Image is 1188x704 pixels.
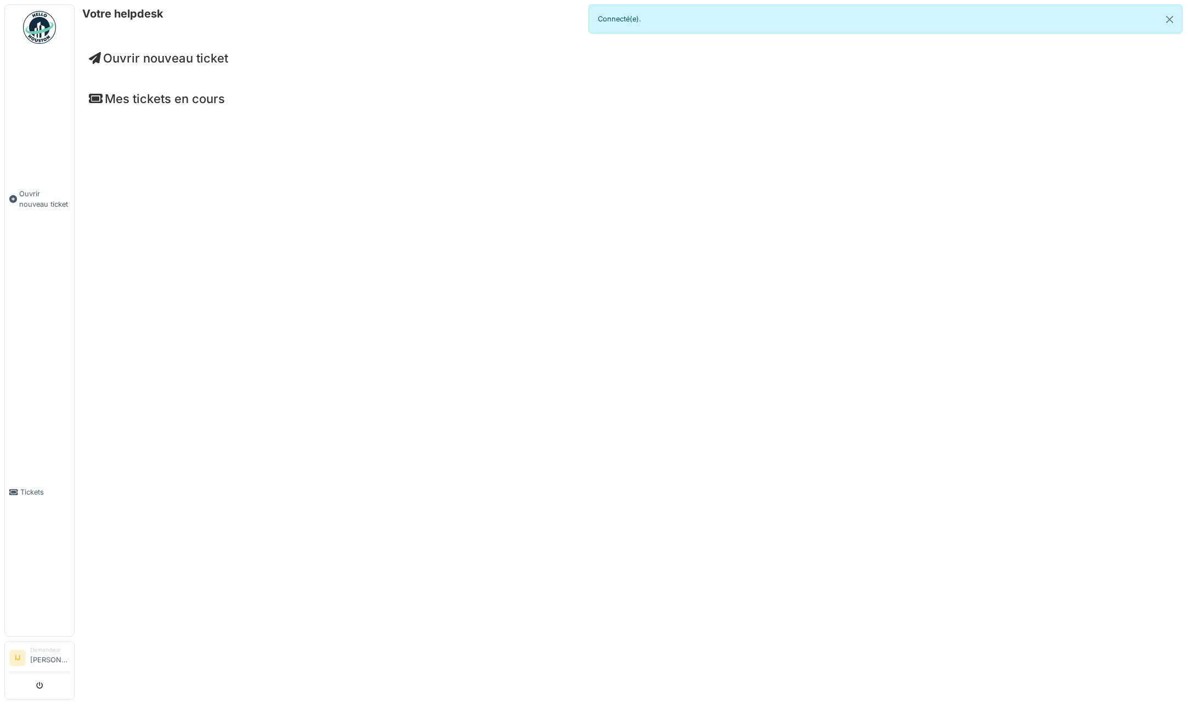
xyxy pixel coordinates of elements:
[5,348,74,636] a: Tickets
[19,189,70,209] span: Ouvrir nouveau ticket
[82,7,163,20] h6: Votre helpdesk
[30,646,70,669] li: [PERSON_NAME]
[9,646,70,672] a: IJ Demandeur[PERSON_NAME]
[20,487,70,497] span: Tickets
[89,51,228,65] a: Ouvrir nouveau ticket
[30,646,70,654] div: Demandeur
[589,4,1183,33] div: Connecté(e).
[89,92,1174,106] h4: Mes tickets en cours
[9,650,26,666] li: IJ
[23,11,56,44] img: Badge_color-CXgf-gQk.svg
[1157,5,1182,34] button: Close
[5,50,74,348] a: Ouvrir nouveau ticket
